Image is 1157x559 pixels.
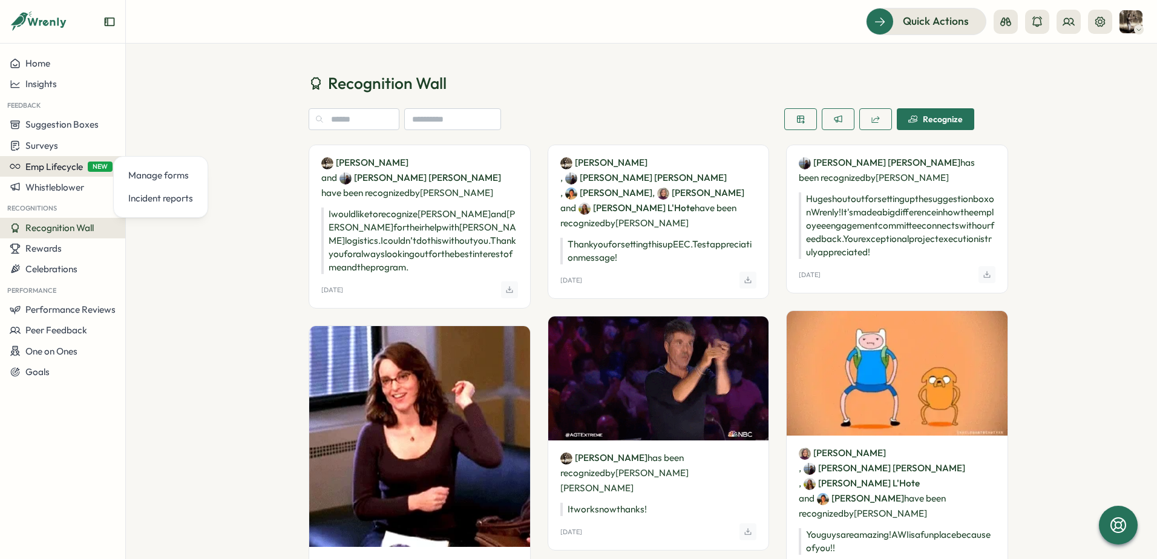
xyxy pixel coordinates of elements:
img: Recognition Image [309,326,530,547]
a: Joline Hall Dembik[PERSON_NAME] [PERSON_NAME] [804,462,965,475]
p: has been recognized by [PERSON_NAME] [PERSON_NAME] [560,450,757,495]
p: have been recognized by [PERSON_NAME] [321,155,518,200]
p: It works now thanks! [560,503,757,516]
span: Whistleblower [25,181,84,193]
a: Mikala L'Hote[PERSON_NAME] L'Hote [804,477,920,490]
button: Expand sidebar [103,16,116,28]
a: Manage forms [123,164,198,187]
p: [DATE] [560,276,582,284]
a: Elizabeth Yerger[PERSON_NAME] [321,156,408,169]
img: Recognition Image [548,316,769,440]
span: , [799,460,965,476]
img: Elizabeth Yerger [1119,10,1142,33]
a: Joline Hall Dembik[PERSON_NAME] [PERSON_NAME] [799,156,960,169]
p: I would like to recognize [PERSON_NAME] and [PERSON_NAME] for their help with [PERSON_NAME] logis... [321,208,518,274]
p: [DATE] [560,528,582,536]
div: Recognize [908,114,963,124]
a: Mikala L'Hote[PERSON_NAME] L'Hote [578,201,695,215]
span: , [652,185,744,200]
span: Performance Reviews [25,304,116,315]
span: , [799,476,920,491]
span: Celebrations [25,263,77,275]
p: has been recognized by [PERSON_NAME] [799,155,995,185]
img: Elizabeth Yerger [560,453,572,465]
a: Lija Treibergs[PERSON_NAME] [817,492,904,505]
p: You guys are amazing! AWI is a fun place because of you!! [799,528,995,555]
span: Goals [25,366,50,378]
span: Suggestion Boxes [25,119,99,130]
a: Joline Hall Dembik[PERSON_NAME] [PERSON_NAME] [565,171,727,185]
span: , [560,185,652,200]
img: Joline Hall Dembik [799,157,811,169]
img: Joline Hall Dembik [804,463,816,475]
span: Recognition Wall [328,73,447,94]
a: Incident reports [123,187,198,210]
p: have been recognized by [PERSON_NAME] [799,445,995,521]
p: have been recognized by [PERSON_NAME] [560,155,757,230]
span: NEW [88,162,113,172]
span: and [560,201,576,215]
img: Joline Hall Dembik [339,172,352,185]
span: and [321,171,337,185]
div: Incident reports [128,192,193,205]
div: Manage forms [128,169,193,182]
span: , [560,170,727,185]
p: [DATE] [799,271,821,279]
p: Thank you for setting this up EEC. Test appreciation message! [560,238,757,264]
button: Recognize [897,108,974,130]
span: Peer Feedback [25,324,87,336]
a: Sara Kelly[PERSON_NAME] [799,446,886,460]
a: Sara Kelly[PERSON_NAME] [657,186,744,200]
span: Emp Lifecycle [25,161,83,172]
a: Elizabeth Yerger[PERSON_NAME] [560,156,647,169]
p: Huge shoutout for setting up the suggestion box on Wrenly! It's made a big difference in how the ... [799,192,995,259]
span: One on Ones [25,345,77,357]
a: Elizabeth Yerger[PERSON_NAME] [560,451,647,465]
span: Home [25,57,50,69]
img: Sara Kelly [799,448,811,460]
span: and [799,492,814,505]
a: Joline Hall Dembik[PERSON_NAME] [PERSON_NAME] [339,171,501,185]
img: Joline Hall Dembik [565,172,577,185]
img: Elizabeth Yerger [321,157,333,169]
img: Lija Treibergs [565,188,577,200]
img: Elizabeth Yerger [560,157,572,169]
span: Insights [25,78,57,90]
img: Sara Kelly [657,188,669,200]
span: Quick Actions [903,13,969,29]
img: Mikala L'Hote [804,478,816,490]
img: Recognition Image [787,311,1008,436]
span: Rewards [25,243,62,254]
span: Surveys [25,140,58,151]
img: Lija Treibergs [817,493,829,505]
span: Recognition Wall [25,222,94,234]
a: Lija Treibergs[PERSON_NAME] [565,186,652,200]
button: Quick Actions [866,8,986,34]
img: Mikala L'Hote [578,203,591,215]
p: [DATE] [321,286,343,294]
